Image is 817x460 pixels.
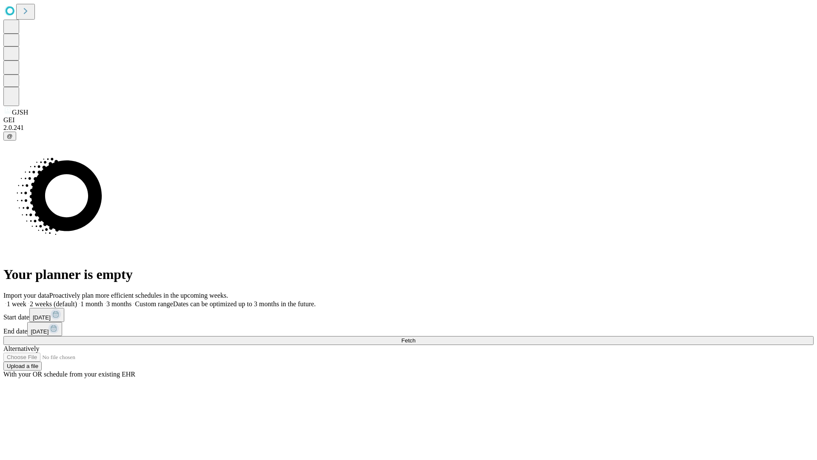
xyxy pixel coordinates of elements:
span: Dates can be optimized up to 3 months in the future. [173,300,316,308]
span: Import your data [3,292,49,299]
div: Start date [3,308,814,322]
span: @ [7,133,13,139]
div: GEI [3,116,814,124]
button: Upload a file [3,362,42,371]
span: GJSH [12,109,28,116]
span: 1 month [80,300,103,308]
span: With your OR schedule from your existing EHR [3,371,135,378]
button: [DATE] [27,322,62,336]
span: 2 weeks (default) [30,300,77,308]
button: Fetch [3,336,814,345]
div: End date [3,322,814,336]
span: Alternatively [3,345,39,352]
span: Fetch [401,337,415,344]
span: [DATE] [33,314,51,321]
span: Custom range [135,300,173,308]
span: [DATE] [31,328,49,335]
button: [DATE] [29,308,64,322]
span: Proactively plan more efficient schedules in the upcoming weeks. [49,292,228,299]
h1: Your planner is empty [3,267,814,282]
span: 3 months [106,300,131,308]
span: 1 week [7,300,26,308]
button: @ [3,132,16,141]
div: 2.0.241 [3,124,814,132]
